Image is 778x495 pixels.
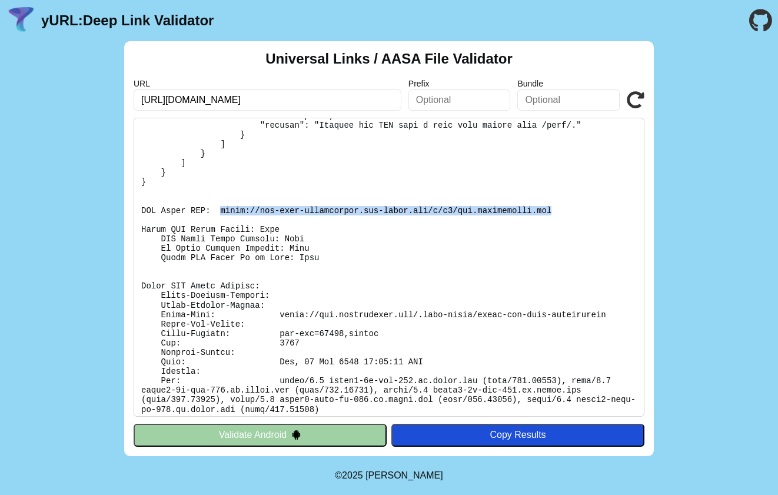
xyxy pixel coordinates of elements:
[517,89,620,111] input: Optional
[342,470,363,480] span: 2025
[408,79,511,88] label: Prefix
[41,12,214,29] a: yURL:Deep Link Validator
[397,430,639,440] div: Copy Results
[134,89,401,111] input: Required
[6,5,36,36] img: yURL Logo
[291,430,301,440] img: droidIcon.svg
[265,51,513,67] h2: Universal Links / AASA File Validator
[365,470,443,480] a: Michael Ibragimchayev's Personal Site
[134,79,401,88] label: URL
[517,79,620,88] label: Bundle
[335,456,443,495] footer: ©
[134,424,387,446] button: Validate Android
[408,89,511,111] input: Optional
[391,424,644,446] button: Copy Results
[134,118,644,417] pre: Lorem ipsu do: sitam://con.adipiscinge.sed/.doei-tempo/incid-utl-etdo-magnaaliqua En Adminimv: Qu...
